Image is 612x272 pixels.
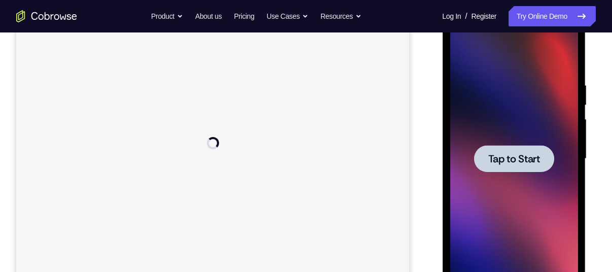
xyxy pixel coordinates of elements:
a: Log In [442,6,461,26]
a: About us [195,6,222,26]
button: Product [151,6,183,26]
a: Try Online Demo [509,6,596,26]
button: Tap to Start [31,136,112,163]
span: Tap to Start [46,145,97,155]
a: Register [472,6,496,26]
button: Resources [320,6,362,26]
a: Go to the home page [16,10,77,22]
span: / [465,10,467,22]
a: Pricing [234,6,254,26]
button: Use Cases [267,6,308,26]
